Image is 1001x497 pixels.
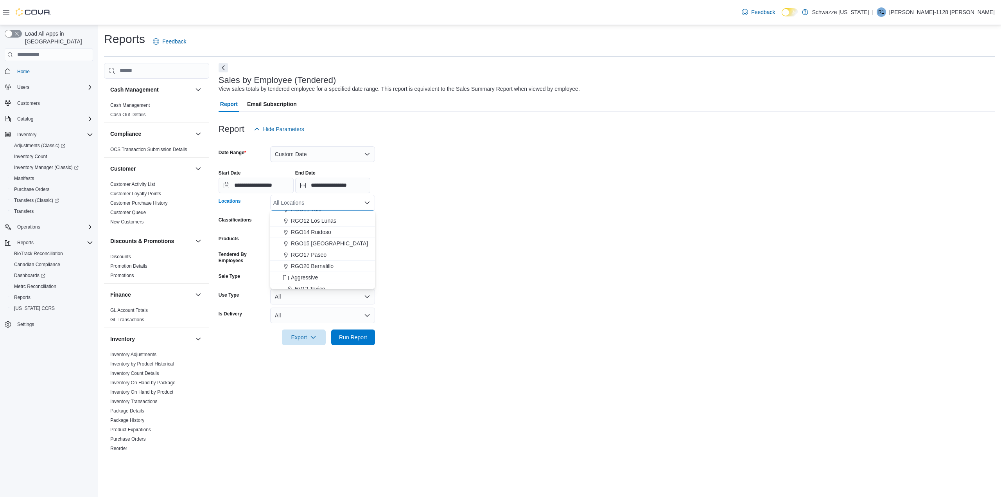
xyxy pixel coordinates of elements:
button: Compliance [194,129,203,139]
button: Reports [8,292,96,303]
span: Cash Management [110,102,150,108]
span: RGO17 Paseo [291,251,326,259]
span: Load All Apps in [GEOGRAPHIC_DATA] [22,30,93,45]
span: BioTrack Reconciliation [11,249,93,258]
button: Settings [2,319,96,330]
span: Inventory Adjustments [110,351,156,358]
a: Transfers (Classic) [8,195,96,206]
span: Promotions [110,272,134,279]
span: Home [17,68,30,75]
span: Catalog [17,116,33,122]
span: Adjustments (Classic) [11,141,93,150]
span: Reports [11,293,93,302]
button: Discounts & Promotions [110,237,192,245]
label: Use Type [219,292,239,298]
span: R1 [878,7,884,17]
span: Manifests [11,174,93,183]
span: Dashboards [11,271,93,280]
span: Inventory [17,131,36,138]
button: All [270,308,375,323]
span: Manifests [14,175,34,182]
span: BioTrack Reconciliation [14,250,63,257]
h3: Compliance [110,130,141,138]
span: Customers [17,100,40,106]
button: Export [282,330,326,345]
button: EV12 Texico [270,283,375,295]
a: Package History [110,418,144,423]
span: Package Details [110,408,144,414]
button: [US_STATE] CCRS [8,303,96,314]
button: Customers [2,97,96,109]
a: Adjustments (Classic) [11,141,68,150]
span: Inventory by Product Historical [110,361,174,367]
span: Reorder [110,445,127,452]
span: Users [17,84,29,90]
span: Customers [14,98,93,108]
span: Purchase Orders [14,186,50,193]
h1: Reports [104,31,145,47]
span: Customer Loyalty Points [110,191,161,197]
a: GL Transactions [110,317,144,322]
a: Inventory Manager (Classic) [11,163,82,172]
button: RGO17 Paseo [270,249,375,261]
span: Reports [17,239,34,246]
button: Run Report [331,330,375,345]
a: Promotion Details [110,263,147,269]
button: Operations [2,221,96,232]
span: Hide Parameters [263,125,304,133]
a: Customer Activity List [110,182,155,187]
div: Compliance [104,145,209,157]
button: Operations [14,222,43,232]
span: Customer Queue [110,209,146,216]
span: Purchase Orders [11,185,93,194]
label: Products [219,236,239,242]
span: Discounts [110,254,131,260]
div: Rebekah-1128 Castillo [877,7,886,17]
a: Adjustments (Classic) [8,140,96,151]
button: Hide Parameters [251,121,307,137]
a: Customer Queue [110,210,146,215]
span: EV12 Texico [295,285,325,293]
a: Inventory On Hand by Product [110,389,173,395]
span: GL Transactions [110,317,144,323]
span: Washington CCRS [11,304,93,313]
div: Customer [104,180,209,230]
a: Customers [14,99,43,108]
span: Email Subscription [247,96,297,112]
button: All [270,289,375,304]
span: Product Expirations [110,427,151,433]
a: Promotions [110,273,134,278]
button: Customer [194,164,203,173]
span: Transfers [11,207,93,216]
span: Customer Purchase History [110,200,168,206]
h3: Customer [110,165,136,173]
label: Tendered By Employees [219,251,267,264]
span: Catalog [14,114,93,124]
a: Feedback [739,4,778,20]
button: Finance [110,291,192,299]
h3: Report [219,124,244,134]
span: Transfers [14,208,34,214]
label: Is Delivery [219,311,242,317]
div: Finance [104,306,209,328]
button: Discounts & Promotions [194,236,203,246]
span: Metrc Reconciliation [11,282,93,291]
span: Report [220,96,238,112]
a: Reports [11,293,34,302]
a: Inventory Transactions [110,399,158,404]
span: Inventory On Hand by Product [110,389,173,395]
a: Feedback [150,34,189,49]
span: Settings [17,321,34,328]
button: Metrc Reconciliation [8,281,96,292]
input: Press the down key to open a popover containing a calendar. [219,178,294,193]
input: Dark Mode [782,8,798,16]
button: Home [2,66,96,77]
button: Finance [194,290,203,299]
a: Home [14,67,33,76]
button: Inventory Count [8,151,96,162]
span: Adjustments (Classic) [14,142,65,149]
span: Export [287,330,321,345]
span: RGO20 Bernalillo [291,262,334,270]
